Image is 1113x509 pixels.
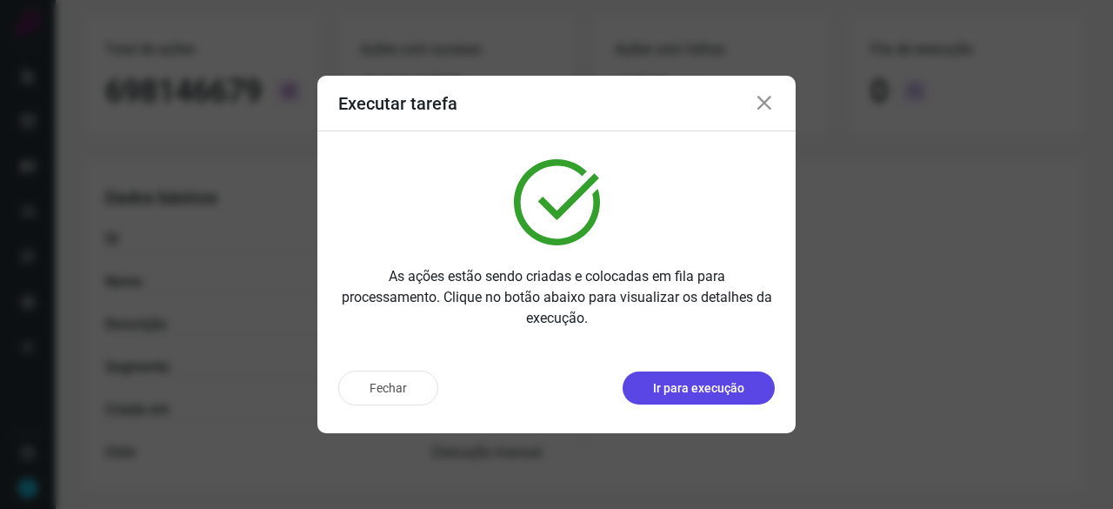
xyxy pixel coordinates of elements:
[623,372,775,405] button: Ir para execução
[338,371,438,405] button: Fechar
[653,379,744,398] p: Ir para execução
[338,266,775,329] p: As ações estão sendo criadas e colocadas em fila para processamento. Clique no botão abaixo para ...
[338,93,457,114] h3: Executar tarefa
[514,159,600,245] img: verified.svg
